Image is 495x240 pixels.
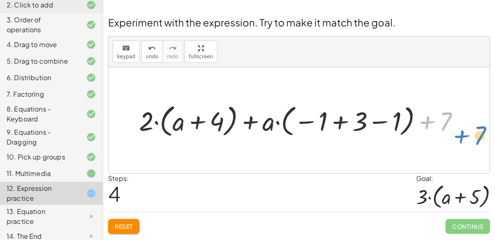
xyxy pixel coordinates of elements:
[7,127,73,147] div: 9. Equations - Dragging
[7,56,73,66] div: 5. Drag to combine
[86,109,96,119] i: Task finished and correct.
[163,40,183,63] button: redoredo
[141,40,163,63] button: undoundo
[189,54,213,59] span: fullscreen
[108,219,139,234] button: Reset
[122,43,130,53] i: keyboard
[86,73,96,83] i: Task finished and correct.
[108,16,396,29] span: Experiment with the expression. Try to make it match the goal.
[7,89,73,99] div: 7. Factoring
[113,40,140,63] button: keyboardkeypad
[86,40,96,50] i: Task finished and correct.
[86,169,96,178] i: Task finished.
[7,183,73,203] div: 12. Expression practice
[146,54,158,59] span: undo
[86,188,96,198] i: Task started.
[115,223,133,230] span: Reset
[86,152,96,162] i: Task finished and correct.
[86,132,96,142] i: Task finished and correct.
[117,54,135,59] span: keypad
[108,181,120,206] span: 4
[7,207,73,226] div: 13. Equation practice
[86,56,96,66] i: Task finished and correct.
[169,43,177,53] i: redo
[7,73,73,83] div: 6. Distribution
[108,174,129,183] label: Steps:
[86,211,96,221] i: Task not started.
[86,89,96,99] i: Task finished and correct.
[7,15,73,35] div: 3. Order of operations
[86,20,96,30] i: Task finished and correct.
[7,40,73,50] div: 4. Drag to move
[184,40,217,63] button: fullscreen
[7,169,73,178] div: 11. Multimedia
[7,104,73,124] div: 8. Equations - Keyboard
[167,54,178,59] span: redo
[416,173,490,183] div: Goal:
[148,43,156,53] i: undo
[7,152,73,162] div: 10. Pick up groups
